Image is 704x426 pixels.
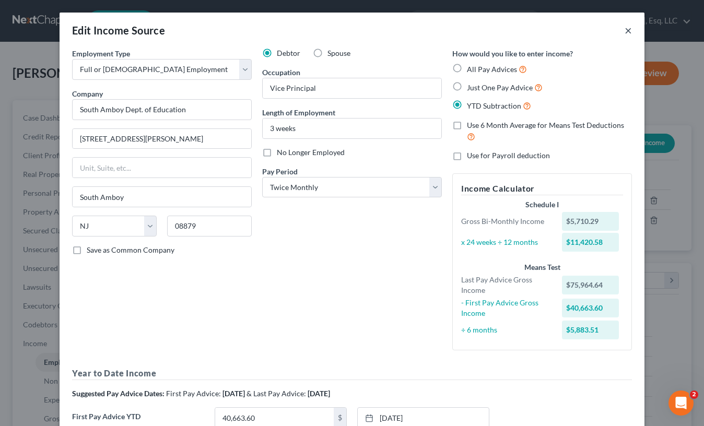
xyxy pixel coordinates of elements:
span: First Pay Advice: [166,389,221,398]
span: Company [72,89,103,98]
span: Debtor [277,49,300,57]
div: Gross Bi-Monthly Income [456,216,557,227]
strong: Suggested Pay Advice Dates: [72,389,165,398]
h5: Income Calculator [461,182,623,195]
span: Spouse [327,49,350,57]
div: Edit Income Source [72,23,165,38]
div: $75,964.64 [562,276,619,294]
span: Save as Common Company [87,245,174,254]
span: No Longer Employed [277,148,345,157]
input: Enter city... [73,187,251,207]
span: Employment Type [72,49,130,58]
label: Occupation [262,67,300,78]
div: - First Pay Advice Gross Income [456,298,557,318]
label: Length of Employment [262,107,335,118]
div: ÷ 6 months [456,325,557,335]
button: × [625,24,632,37]
span: Use 6 Month Average for Means Test Deductions [467,121,624,129]
div: Schedule I [461,199,623,210]
div: $5,883.51 [562,321,619,339]
input: Enter zip... [167,216,252,236]
input: -- [263,78,441,98]
input: ex: 2 years [263,119,441,138]
span: & Last Pay Advice: [247,389,306,398]
span: Pay Period [262,167,298,176]
div: Last Pay Advice Gross Income [456,275,557,295]
strong: [DATE] [308,389,330,398]
iframe: Intercom live chat [668,390,694,416]
input: Enter address... [73,129,251,149]
span: Just One Pay Advice [467,83,533,92]
h5: Year to Date Income [72,367,632,380]
div: Means Test [461,262,623,273]
div: $40,663.60 [562,299,619,317]
input: Unit, Suite, etc... [73,158,251,177]
span: All Pay Advices [467,65,517,74]
label: How would you like to enter income? [452,48,573,59]
strong: [DATE] [222,389,245,398]
div: x 24 weeks ÷ 12 months [456,237,557,247]
div: $11,420.58 [562,233,619,252]
span: YTD Subtraction [467,101,521,110]
span: 2 [690,390,698,399]
div: $5,710.29 [562,212,619,231]
input: Search company by name... [72,99,252,120]
span: Use for Payroll deduction [467,151,550,160]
